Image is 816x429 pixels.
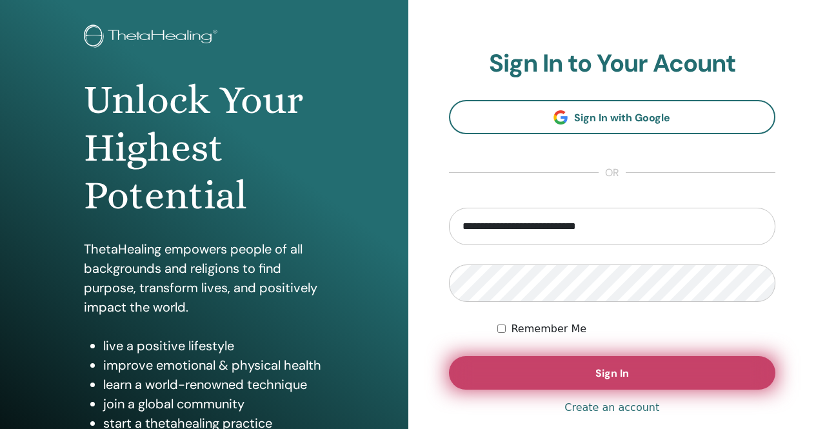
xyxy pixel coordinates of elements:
button: Sign In [449,356,776,390]
a: Create an account [564,400,659,415]
li: live a positive lifestyle [103,336,324,355]
p: ThetaHealing empowers people of all backgrounds and religions to find purpose, transform lives, a... [84,239,324,317]
h1: Unlock Your Highest Potential [84,76,324,220]
label: Remember Me [511,321,586,337]
span: Sign In with Google [574,111,670,125]
span: or [599,165,626,181]
div: Keep me authenticated indefinitely or until I manually logout [497,321,775,337]
li: join a global community [103,394,324,414]
li: learn a world-renowned technique [103,375,324,394]
li: improve emotional & physical health [103,355,324,375]
span: Sign In [595,366,629,380]
h2: Sign In to Your Acount [449,49,776,79]
a: Sign In with Google [449,100,776,134]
